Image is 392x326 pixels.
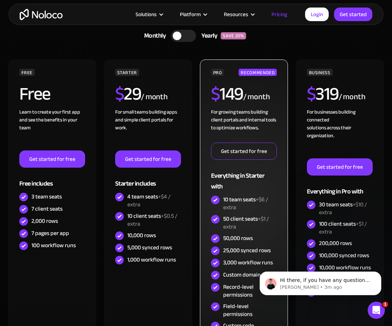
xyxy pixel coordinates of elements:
[223,271,261,279] div: Custom domain
[211,69,224,76] div: PRO
[211,85,243,103] h2: 149
[249,257,392,307] iframe: Intercom notifications message
[211,77,220,111] span: $
[223,259,273,267] div: 3,000 workflow runs
[31,241,76,249] div: 100 workflow runs
[211,108,277,143] div: For growing teams building client portals and internal tools to optimize workflows.
[19,150,85,168] a: Get started for free
[307,69,333,76] div: BUSINESS
[223,196,277,211] div: 10 team seats
[31,229,69,237] div: 7 pages per app
[307,108,373,158] div: For businesses building connected solutions across their organization. ‍
[127,231,156,239] div: 10,000 rows
[382,302,388,307] span: 1
[19,108,85,150] div: Learn to create your first app and see the benefits in your team ‍
[196,30,221,41] div: Yearly
[115,85,141,103] h2: 29
[319,251,369,259] div: 100,000 synced rows
[19,69,35,76] div: FREE
[223,283,277,299] div: Record-level permissions
[223,194,268,213] span: +$6 / extra
[127,10,171,19] div: Solutions
[171,10,215,19] div: Platform
[31,205,63,213] div: 7 client seats
[368,302,385,319] iframe: Intercom live chat
[223,302,277,318] div: Field-level permissions
[115,69,139,76] div: STARTER
[319,219,367,237] span: +$1 / extra
[115,77,124,111] span: $
[239,69,277,76] div: RECOMMENDED
[115,150,181,168] a: Get started for free
[115,168,181,191] div: Starter includes
[135,30,171,41] div: Monthly
[221,32,246,39] div: SAVE 20%
[19,168,85,191] div: Free includes
[339,91,366,103] div: / month
[127,193,181,208] div: 4 team seats
[319,199,367,218] span: +$10 / extra
[211,160,277,194] div: Everything in Starter with
[319,201,373,216] div: 30 team seats
[305,8,329,21] a: Login
[263,10,296,19] a: Pricing
[127,244,172,251] div: 5,000 synced rows
[211,143,277,160] a: Get started for free
[243,91,270,103] div: / month
[307,85,339,103] h2: 319
[224,10,248,19] div: Resources
[31,217,58,225] div: 2,000 rows
[319,220,373,236] div: 100 client seats
[127,256,176,264] div: 1,000 workflow runs
[223,246,271,254] div: 25,000 synced rows
[127,212,181,228] div: 10 client seats
[223,214,269,232] span: +$1 / extra
[127,191,171,210] span: +$4 / extra
[31,193,62,201] div: 3 team seats
[319,239,352,247] div: 200,000 rows
[141,91,168,103] div: / month
[307,77,316,111] span: $
[307,176,373,199] div: Everything in Pro with
[115,108,181,150] div: For small teams building apps and simple client portals for work. ‍
[19,85,50,103] h2: Free
[215,10,263,19] div: Resources
[180,10,201,19] div: Platform
[127,211,177,229] span: +$0.5 / extra
[223,215,277,231] div: 50 client seats
[334,8,372,21] a: Get started
[307,158,373,176] a: Get started for free
[20,9,63,20] a: home
[223,234,253,242] div: 50,000 rows
[136,10,157,19] div: Solutions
